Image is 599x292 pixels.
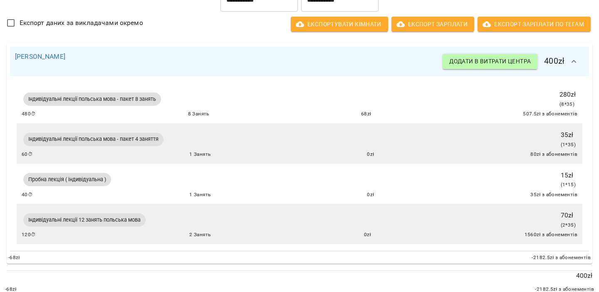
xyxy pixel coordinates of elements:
[23,216,146,224] span: Індивідуальні лекції 12 занять польська мова
[23,135,163,143] span: Індивідуальні лекції польська мова - пакет 4 заняття
[367,191,374,199] span: 0 zł
[561,170,576,180] p: 15 zł
[398,19,468,29] span: Експорт Зарплати
[8,254,20,262] span: -68 zł
[188,110,209,118] span: 8 Занять
[20,18,143,28] span: Експорт даних за викладачами окремо
[530,150,577,159] span: 80 zł з абонементів
[443,54,537,69] button: Додати в витрати центра
[478,17,591,32] button: Експорт Зарплати по тегам
[449,56,531,66] span: Додати в витрати центра
[443,52,584,72] h6: 400 zł
[189,231,210,239] span: 2 Занять
[22,110,36,118] span: 480 ⏱
[561,130,576,140] p: 35 zł
[559,101,574,107] span: ( 8 * 35 )
[561,142,576,147] span: ( 1 * 35 )
[391,17,474,32] button: Експорт Зарплати
[189,150,210,159] span: 1 Занять
[23,176,111,183] span: Пробна лекція ( індивідуальна )
[22,150,33,159] span: 60 ⏱
[189,191,210,199] span: 1 Занять
[291,17,388,32] button: Експортувати кімнати
[7,271,592,281] p: 400 zł
[561,182,576,187] span: ( 1 * 15 )
[23,95,161,103] span: Індивідуальні лекції польська мова - пакет 8 занять
[561,210,576,220] p: 70 zł
[361,110,371,118] span: 68 zł
[22,191,33,199] span: 40 ⏱
[367,150,374,159] span: 0 zł
[559,90,576,100] p: 280 zł
[561,222,576,228] span: ( 2 * 35 )
[15,52,65,60] a: [PERSON_NAME]
[364,231,371,239] span: 0 zł
[484,19,584,29] span: Експорт Зарплати по тегам
[532,254,591,262] span: -2182.5 zł з абонементів
[530,191,577,199] span: 35 zł з абонементів
[22,231,36,239] span: 120 ⏱
[525,231,578,239] span: 1560 zł з абонементів
[523,110,577,118] span: 507.5 zł з абонементів
[297,19,381,29] span: Експортувати кімнати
